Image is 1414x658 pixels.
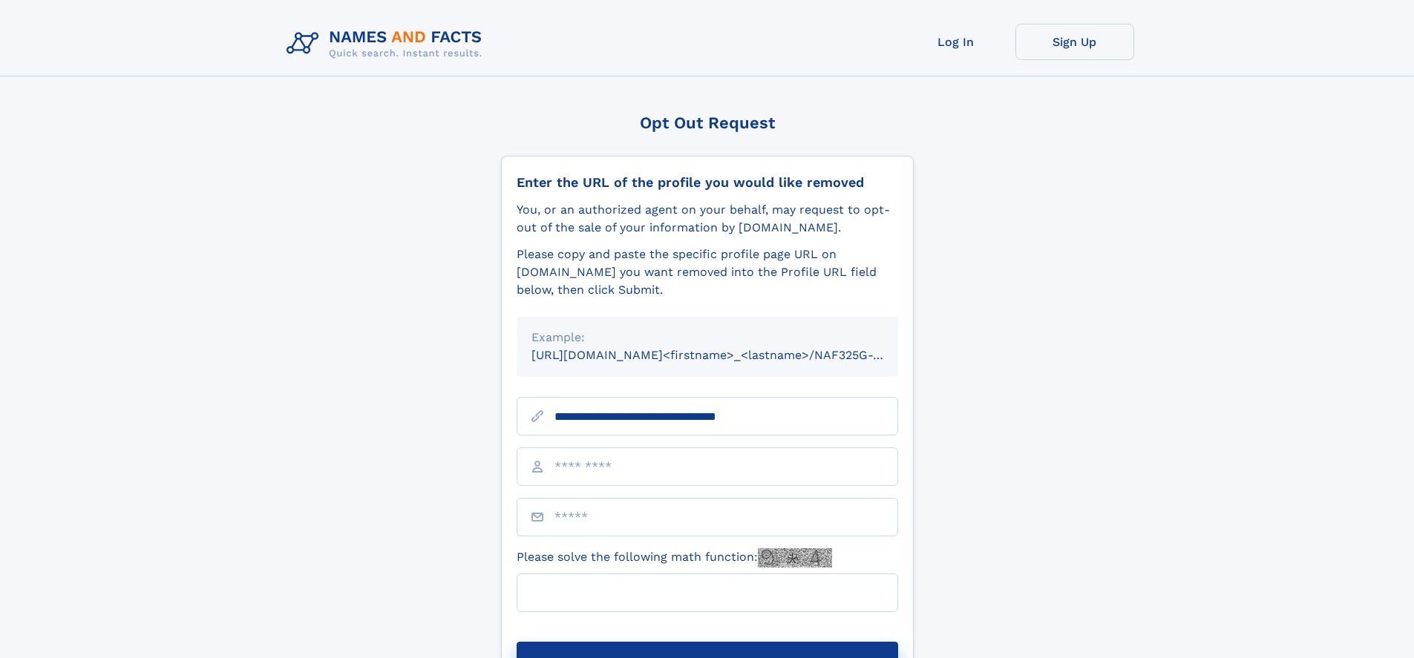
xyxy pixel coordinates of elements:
div: Enter the URL of the profile you would like removed [517,174,898,191]
a: Sign Up [1015,24,1134,60]
div: You, or an authorized agent on your behalf, may request to opt-out of the sale of your informatio... [517,201,898,237]
label: Please solve the following math function: [517,548,832,567]
small: [URL][DOMAIN_NAME]<firstname>_<lastname>/NAF325G-xxxxxxxx [531,348,926,362]
div: Please copy and paste the specific profile page URL on [DOMAIN_NAME] you want removed into the Pr... [517,246,898,299]
img: Logo Names and Facts [281,24,494,64]
a: Log In [897,24,1015,60]
div: Opt Out Request [501,113,914,132]
div: Example: [531,329,883,346]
